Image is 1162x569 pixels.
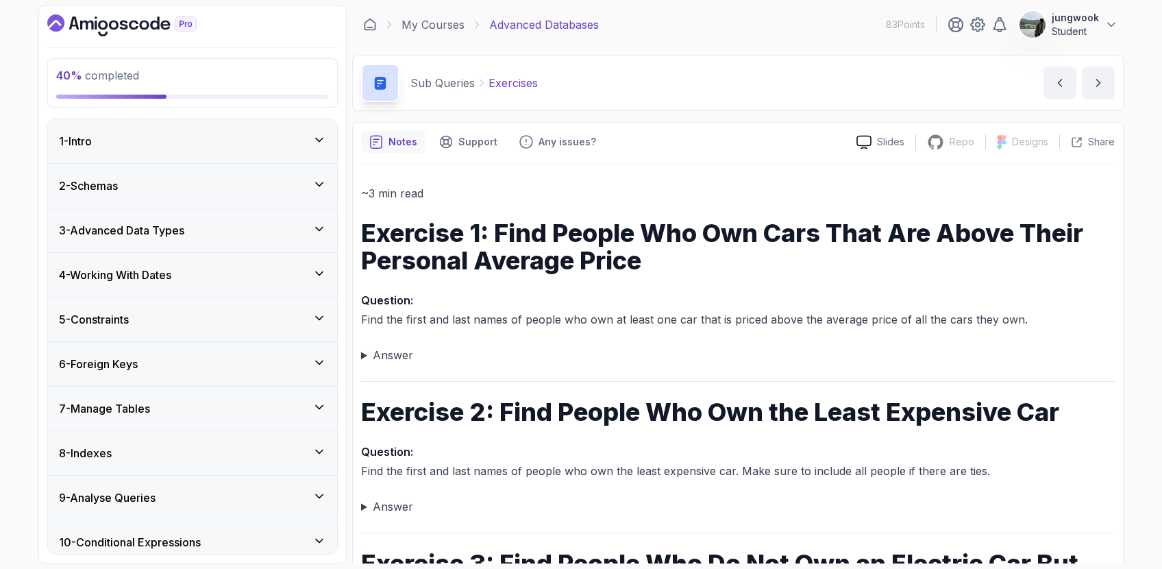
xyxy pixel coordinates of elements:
[59,356,138,372] h3: 6 - Foreign Keys
[845,135,915,149] a: Slides
[48,208,337,252] button: 3-Advanced Data Types
[511,131,604,153] button: Feedback button
[410,75,475,91] p: Sub Queries
[48,119,337,163] button: 1-Intro
[1082,66,1115,99] button: next content
[48,431,337,475] button: 8-Indexes
[59,400,150,417] h3: 7 - Manage Tables
[48,164,337,208] button: 2-Schemas
[361,131,425,153] button: notes button
[388,135,417,149] p: Notes
[361,346,1115,365] summary: Answer
[59,445,112,461] h3: 8 - Indexes
[47,14,228,36] a: Dashboard
[431,131,506,153] button: Support button
[1088,135,1115,149] p: Share
[1052,25,1099,38] p: Student
[361,184,1115,203] p: ~3 min read
[361,445,413,459] strong: Question:
[361,497,1115,516] summary: Answer
[361,291,1115,329] p: Find the first and last names of people who own at least one car that is priced above the average...
[950,135,974,149] p: Repo
[361,442,1115,481] p: Find the first and last names of people who own the least expensive car. Make sure to include all...
[401,16,465,33] a: My Courses
[1043,66,1076,99] button: previous content
[361,293,413,307] strong: Question:
[59,222,184,239] h3: 3 - Advanced Data Types
[48,387,337,431] button: 7-Manage Tables
[48,476,337,520] button: 9-Analyse Queries
[48,298,337,341] button: 5-Constraints
[48,520,337,564] button: 10-Conditional Expressions
[48,253,337,297] button: 4-Working With Dates
[458,135,497,149] p: Support
[361,219,1115,274] h1: Exercise 1: Find People Who Own Cars That Are Above Their Personal Average Price
[886,18,925,32] p: 83 Points
[1019,12,1046,38] img: user profile image
[48,342,337,386] button: 6-Foreign Keys
[1059,135,1115,149] button: Share
[489,75,538,91] p: Exercises
[1052,11,1099,25] p: jungwook
[877,135,904,149] p: Slides
[539,135,596,149] p: Any issues?
[59,534,201,550] h3: 10 - Conditional Expressions
[1019,11,1118,38] button: user profile imagejungwookStudent
[59,267,171,283] h3: 4 - Working With Dates
[59,311,129,328] h3: 5 - Constraints
[489,16,599,33] p: Advanced Databases
[363,18,377,32] a: Dashboard
[56,69,139,82] span: completed
[56,69,82,82] span: 40 %
[1012,135,1048,149] p: Designs
[59,178,118,194] h3: 2 - Schemas
[59,133,92,149] h3: 1 - Intro
[59,489,156,506] h3: 9 - Analyse Queries
[361,398,1115,426] h1: Exercise 2: Find People Who Own the Least Expensive Car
